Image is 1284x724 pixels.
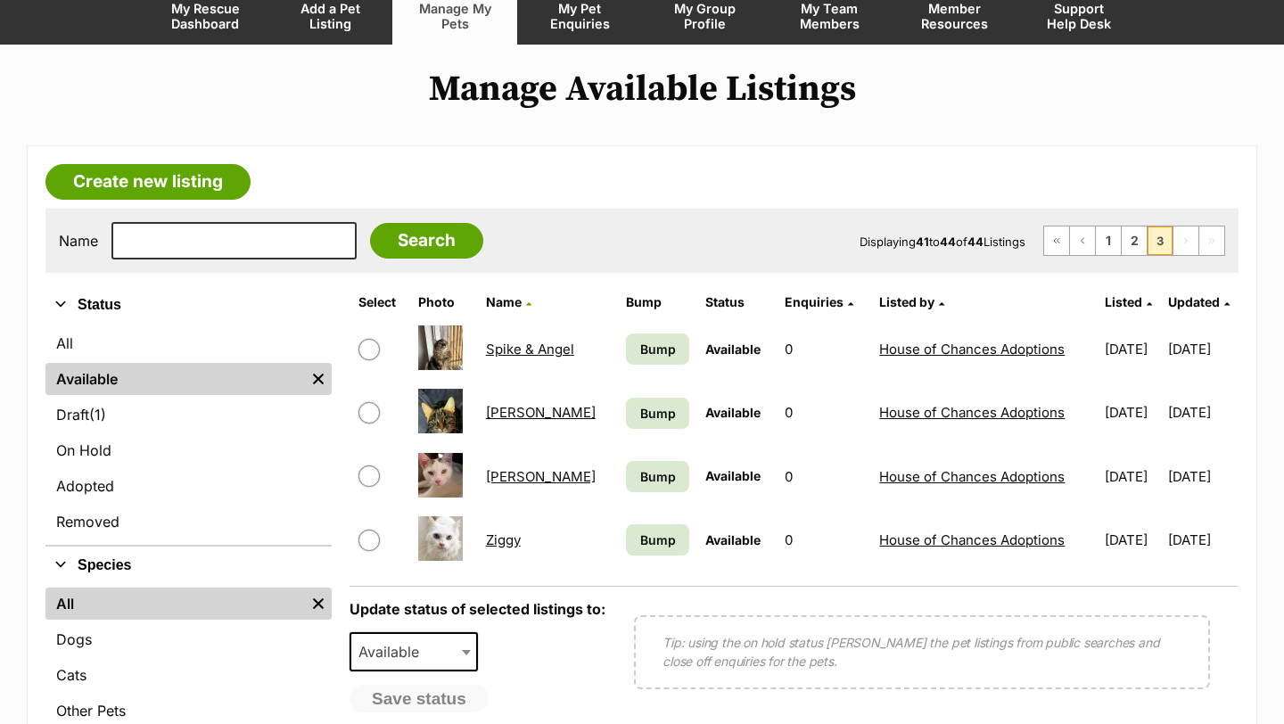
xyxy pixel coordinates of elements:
th: Photo [411,288,477,317]
td: [DATE] [1168,446,1237,507]
span: My Team Members [789,1,869,31]
td: [DATE] [1168,509,1237,571]
td: [DATE] [1098,509,1166,571]
label: Update status of selected listings to: [350,600,605,618]
a: Create new listing [45,164,251,200]
strong: 44 [967,234,984,249]
span: My Pet Enquiries [539,1,620,31]
a: Available [45,363,305,395]
a: Cats [45,659,332,691]
a: Remove filter [305,363,332,395]
span: Last page [1199,226,1224,255]
a: Page 2 [1122,226,1147,255]
span: translation missing: en.admin.listings.index.attributes.enquiries [785,294,844,309]
td: 0 [778,318,870,380]
a: On Hold [45,434,332,466]
nav: Pagination [1043,226,1225,256]
a: House of Chances Adoptions [879,404,1065,421]
p: Tip: using the on hold status [PERSON_NAME] the pet listings from public searches and close off e... [663,633,1181,671]
a: All [45,327,332,359]
td: 0 [778,382,870,443]
span: Available [705,341,761,357]
span: My Group Profile [664,1,745,31]
td: [DATE] [1098,446,1166,507]
td: [DATE] [1098,318,1166,380]
button: Status [45,293,332,317]
button: Species [45,554,332,577]
a: Previous page [1070,226,1095,255]
a: Page 1 [1096,226,1121,255]
a: Bump [626,524,689,555]
span: Updated [1168,294,1220,309]
a: House of Chances Adoptions [879,468,1065,485]
span: Available [351,639,437,664]
span: Available [350,632,478,671]
span: Name [486,294,522,309]
a: Remove filter [305,588,332,620]
a: House of Chances Adoptions [879,341,1065,358]
span: Member Resources [914,1,994,31]
a: Updated [1168,294,1230,309]
span: (1) [89,404,106,425]
span: Listed by [879,294,934,309]
a: Enquiries [785,294,853,309]
a: Spike & Angel [486,341,574,358]
td: [DATE] [1098,382,1166,443]
th: Bump [619,288,696,317]
a: Bump [626,398,689,429]
a: Removed [45,506,332,538]
span: Add a Pet Listing [290,1,370,31]
a: Adopted [45,470,332,502]
input: Search [370,223,483,259]
a: Draft [45,399,332,431]
span: Displaying to of Listings [860,234,1025,249]
th: Select [351,288,409,317]
label: Name [59,233,98,249]
span: Next page [1173,226,1198,255]
th: Status [698,288,776,317]
span: My Rescue Dashboard [165,1,245,31]
a: Bump [626,333,689,365]
a: First page [1044,226,1069,255]
span: Bump [640,340,676,358]
span: Page 3 [1148,226,1173,255]
td: 0 [778,446,870,507]
a: [PERSON_NAME] [486,468,596,485]
a: [PERSON_NAME] [486,404,596,421]
span: Available [705,468,761,483]
span: Bump [640,531,676,549]
strong: 41 [916,234,929,249]
a: Name [486,294,531,309]
a: Listed by [879,294,944,309]
a: All [45,588,305,620]
a: Ziggy [486,531,521,548]
td: 0 [778,509,870,571]
span: Bump [640,467,676,486]
span: Listed [1105,294,1142,309]
span: Bump [640,404,676,423]
a: Bump [626,461,689,492]
a: House of Chances Adoptions [879,531,1065,548]
span: Support Help Desk [1039,1,1119,31]
div: Status [45,324,332,545]
td: [DATE] [1168,318,1237,380]
a: Dogs [45,623,332,655]
td: [DATE] [1168,382,1237,443]
span: Available [705,405,761,420]
span: Manage My Pets [415,1,495,31]
a: Listed [1105,294,1152,309]
button: Save status [350,685,489,713]
strong: 44 [940,234,956,249]
span: Available [705,532,761,547]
